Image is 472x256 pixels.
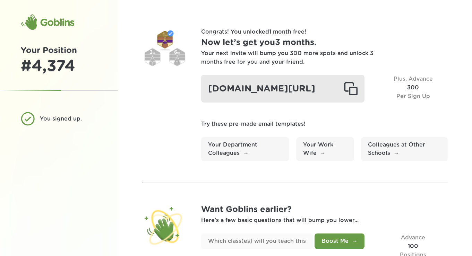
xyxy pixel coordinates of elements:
div: Your next invite will bump you 300 more spots and unlock 3 months free for you and your friend. [201,49,375,67]
a: Your Work Wife [296,137,354,161]
div: 300 [378,75,448,103]
div: # 4,374 [21,57,97,76]
h1: Want Goblins earlier? [201,203,448,216]
p: Congrats! You unlocked 1 month free ! [201,28,448,36]
span: Plus, Advance [394,76,433,82]
p: Try these pre-made email templates! [201,120,448,129]
div: Goblins [21,14,74,30]
span: Per Sign Up [396,94,430,99]
span: Advance [401,235,425,240]
div: [DOMAIN_NAME][URL] [201,75,364,103]
div: You signed up. [40,115,92,123]
h1: Your Position [21,44,97,57]
h1: Now let’s get you 3 months . [201,36,448,49]
input: Which class(es) will you teach this year? [201,233,313,249]
button: Boost Me [315,233,364,249]
a: Colleagues at Other Schools [361,137,448,161]
a: Your Department Colleagues [201,137,289,161]
p: Here’s a few basic questions that will bump you lower... [201,216,448,225]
